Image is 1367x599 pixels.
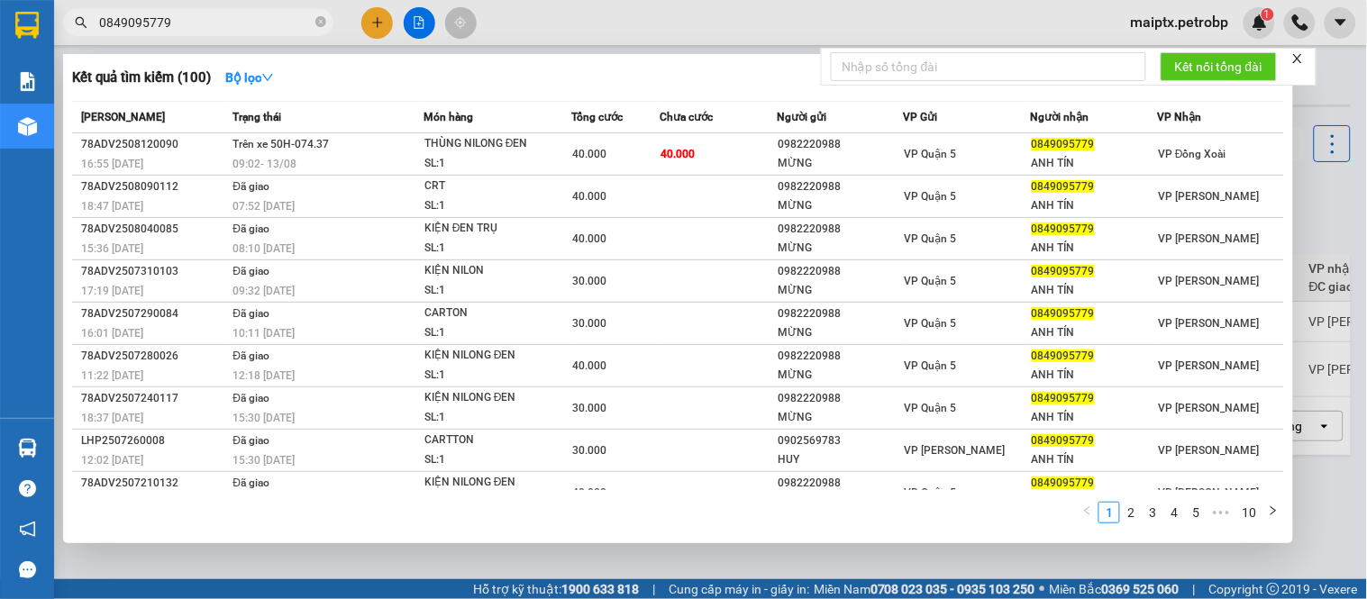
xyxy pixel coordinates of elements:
[904,111,938,123] span: VP Gửi
[778,474,903,493] div: 0982220988
[81,111,165,123] span: [PERSON_NAME]
[232,242,295,255] span: 08:10 [DATE]
[778,431,903,450] div: 0902569783
[905,444,1006,457] span: VP [PERSON_NAME]
[232,454,295,467] span: 15:30 [DATE]
[81,369,143,382] span: 11:22 [DATE]
[81,474,227,493] div: 78ADV2507210132
[1158,486,1259,499] span: VP [PERSON_NAME]
[232,200,295,213] span: 07:52 [DATE]
[81,262,227,281] div: 78ADV2507310103
[424,431,560,450] div: CARTTON
[778,196,903,215] div: MỪNG
[1158,275,1259,287] span: VP [PERSON_NAME]
[1120,502,1142,523] li: 2
[1082,505,1093,516] span: left
[778,450,903,469] div: HUY
[778,262,903,281] div: 0982220988
[573,317,607,330] span: 30.000
[1099,503,1119,522] a: 1
[232,222,269,235] span: Đã giao
[81,158,143,170] span: 16:55 [DATE]
[905,232,957,245] span: VP Quận 5
[232,285,295,297] span: 09:32 [DATE]
[232,307,269,320] span: Đã giao
[905,402,957,414] span: VP Quận 5
[1032,180,1095,193] span: 0849095779
[81,454,143,467] span: 12:02 [DATE]
[573,444,607,457] span: 30.000
[573,486,607,499] span: 40.000
[1077,502,1098,523] li: Previous Page
[18,117,37,136] img: warehouse-icon
[905,486,957,499] span: VP Quận 5
[778,281,903,300] div: MỪNG
[1032,450,1157,469] div: ANH TÍN
[261,71,274,84] span: down
[778,389,903,408] div: 0982220988
[1143,503,1162,522] a: 3
[661,148,695,160] span: 40.000
[81,327,143,340] span: 16:01 [DATE]
[81,200,143,213] span: 18:47 [DATE]
[81,431,227,450] div: LHP2507260008
[315,14,326,32] span: close-circle
[1032,476,1095,489] span: 0849095779
[424,450,560,470] div: SL: 1
[1077,502,1098,523] button: left
[1032,239,1157,258] div: ANH TÍN
[424,196,560,216] div: SL: 1
[778,239,903,258] div: MỪNG
[1032,265,1095,277] span: 0849095779
[1098,502,1120,523] li: 1
[424,261,560,281] div: KIỆN NILON
[81,242,143,255] span: 15:36 [DATE]
[1268,505,1279,516] span: right
[81,285,143,297] span: 17:19 [DATE]
[232,138,329,150] span: Trên xe 50H-074.37
[232,265,269,277] span: Đã giao
[1158,444,1259,457] span: VP [PERSON_NAME]
[777,111,826,123] span: Người gửi
[81,220,227,239] div: 78ADV2508040085
[1235,502,1262,523] li: 10
[424,281,560,301] div: SL: 1
[424,473,560,493] div: KIỆN NILONG ĐEN
[1142,502,1163,523] li: 3
[81,177,227,196] div: 78ADV2508090112
[905,148,957,160] span: VP Quận 5
[778,154,903,173] div: MỪNG
[1032,196,1157,215] div: ANH TÍN
[424,323,560,343] div: SL: 1
[1161,52,1277,81] button: Kết nối tổng đài
[1291,52,1304,65] span: close
[232,476,269,489] span: Đã giao
[778,408,903,427] div: MỪNG
[831,52,1146,81] input: Nhập số tổng đài
[778,135,903,154] div: 0982220988
[905,190,957,203] span: VP Quận 5
[1158,232,1259,245] span: VP [PERSON_NAME]
[1207,502,1235,523] span: •••
[15,12,39,39] img: logo-vxr
[778,177,903,196] div: 0982220988
[1031,111,1089,123] span: Người nhận
[1032,307,1095,320] span: 0849095779
[232,434,269,447] span: Đã giao
[19,521,36,538] span: notification
[660,111,713,123] span: Chưa cước
[573,275,607,287] span: 30.000
[1158,190,1259,203] span: VP [PERSON_NAME]
[1032,323,1157,342] div: ANH TÍN
[1032,281,1157,300] div: ANH TÍN
[232,327,295,340] span: 10:11 [DATE]
[1185,502,1207,523] li: 5
[424,366,560,386] div: SL: 1
[778,366,903,385] div: MỪNG
[573,190,607,203] span: 40.000
[573,402,607,414] span: 30.000
[99,13,312,32] input: Tìm tên, số ĐT hoặc mã đơn
[905,275,957,287] span: VP Quận 5
[1236,503,1262,522] a: 10
[1262,502,1284,523] li: Next Page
